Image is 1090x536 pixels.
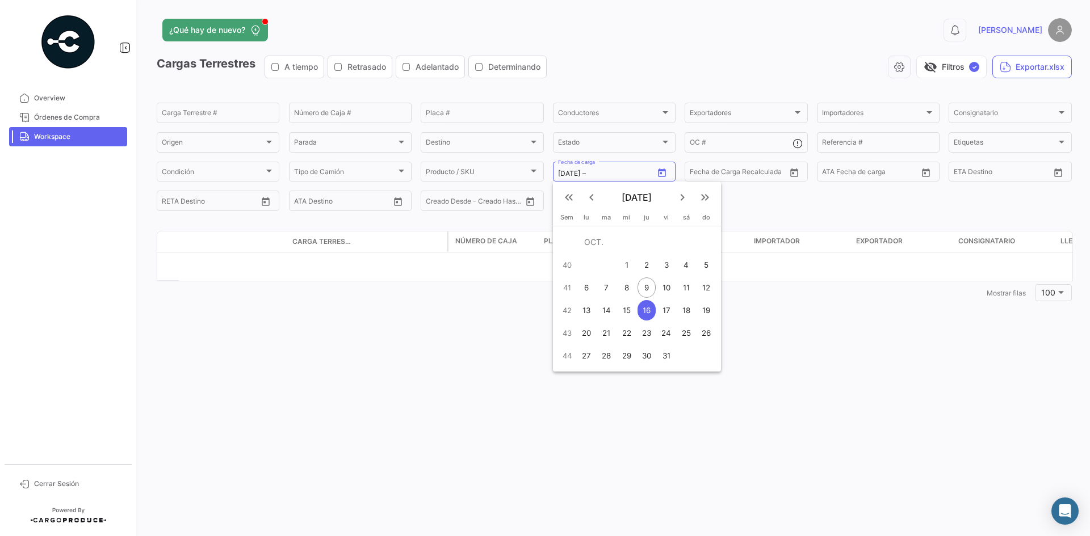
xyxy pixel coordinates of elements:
span: do [702,213,710,221]
button: 30 de octubre de 2025 [637,344,657,367]
div: 22 [618,323,636,343]
button: 15 de octubre de 2025 [617,299,636,322]
button: 4 de octubre de 2025 [676,254,696,276]
button: 26 de octubre de 2025 [696,322,716,344]
button: 18 de octubre de 2025 [676,299,696,322]
button: 20 de octubre de 2025 [577,322,597,344]
div: 29 [618,345,636,366]
td: 40 [557,254,577,276]
button: 29 de octubre de 2025 [617,344,636,367]
div: 25 [677,323,695,343]
button: 28 de octubre de 2025 [596,344,617,367]
div: 7 [597,277,615,298]
button: 7 de octubre de 2025 [596,276,617,299]
div: 10 [657,277,675,298]
div: 21 [597,323,615,343]
div: 9 [638,277,655,298]
button: 12 de octubre de 2025 [696,276,716,299]
button: 1 de octubre de 2025 [617,254,636,276]
div: 3 [657,255,675,275]
button: 13 de octubre de 2025 [577,299,597,322]
button: 6 de octubre de 2025 [577,276,597,299]
td: OCT. [577,231,716,254]
button: 27 de octubre de 2025 [577,344,597,367]
button: 25 de octubre de 2025 [676,322,696,344]
button: 21 de octubre de 2025 [596,322,617,344]
div: 12 [697,277,715,298]
mat-icon: keyboard_arrow_right [676,191,689,204]
div: Abrir Intercom Messenger [1051,497,1079,525]
div: 31 [657,345,675,366]
th: Sem [557,213,577,226]
span: vi [664,213,669,221]
span: [DATE] [603,192,671,203]
span: ma [602,213,611,221]
button: 5 de octubre de 2025 [696,254,716,276]
button: 10 de octubre de 2025 [656,276,676,299]
mat-icon: keyboard_arrow_left [585,191,598,204]
div: 15 [618,300,636,320]
div: 28 [597,345,615,366]
div: 8 [618,277,636,298]
div: 26 [697,323,715,343]
div: 1 [618,255,636,275]
button: 2 de octubre de 2025 [637,254,657,276]
div: 4 [677,255,695,275]
button: 14 de octubre de 2025 [596,299,617,322]
div: 17 [657,300,675,320]
button: 23 de octubre de 2025 [637,322,657,344]
button: 8 de octubre de 2025 [617,276,636,299]
span: lu [584,213,589,221]
span: ju [644,213,649,221]
button: 31 de octubre de 2025 [656,344,676,367]
td: 43 [557,322,577,344]
div: 13 [577,300,595,320]
button: 3 de octubre de 2025 [656,254,676,276]
div: 24 [657,323,675,343]
div: 6 [577,277,595,298]
div: 11 [677,277,695,298]
div: 14 [597,300,615,320]
mat-icon: keyboard_double_arrow_right [698,191,712,204]
button: 9 de octubre de 2025 [637,276,657,299]
div: 5 [697,255,715,275]
button: 24 de octubre de 2025 [656,322,676,344]
td: 41 [557,276,577,299]
button: 11 de octubre de 2025 [676,276,696,299]
span: sá [683,213,690,221]
button: 17 de octubre de 2025 [656,299,676,322]
div: 20 [577,323,595,343]
div: 2 [638,255,655,275]
div: 18 [677,300,695,320]
div: 27 [577,345,595,366]
div: 30 [638,345,655,366]
button: 19 de octubre de 2025 [696,299,716,322]
div: 16 [638,300,655,320]
mat-icon: keyboard_double_arrow_left [562,191,576,204]
div: 19 [697,300,715,320]
td: 42 [557,299,577,322]
td: 44 [557,344,577,367]
button: 22 de octubre de 2025 [617,322,636,344]
span: mi [623,213,630,221]
div: 23 [638,323,655,343]
button: 16 de octubre de 2025 [637,299,657,322]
